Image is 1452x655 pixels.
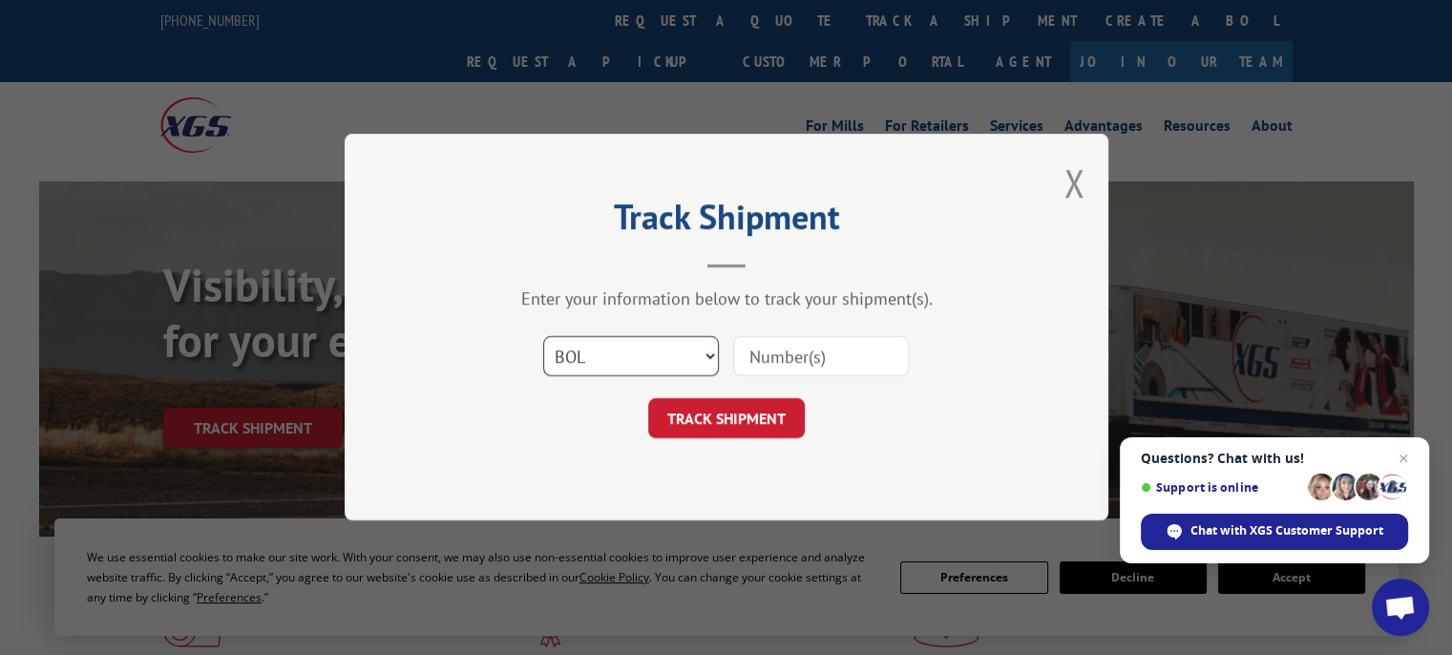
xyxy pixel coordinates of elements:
[648,399,805,439] button: TRACK SHIPMENT
[1372,579,1429,636] div: Open chat
[1392,447,1415,470] span: Close chat
[1063,158,1084,208] button: Close modal
[440,203,1013,240] h2: Track Shipment
[1141,514,1408,550] div: Chat with XGS Customer Support
[440,288,1013,310] div: Enter your information below to track your shipment(s).
[1190,522,1383,539] span: Chat with XGS Customer Support
[1141,480,1301,495] span: Support is online
[733,337,909,377] input: Number(s)
[1141,451,1408,466] span: Questions? Chat with us!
